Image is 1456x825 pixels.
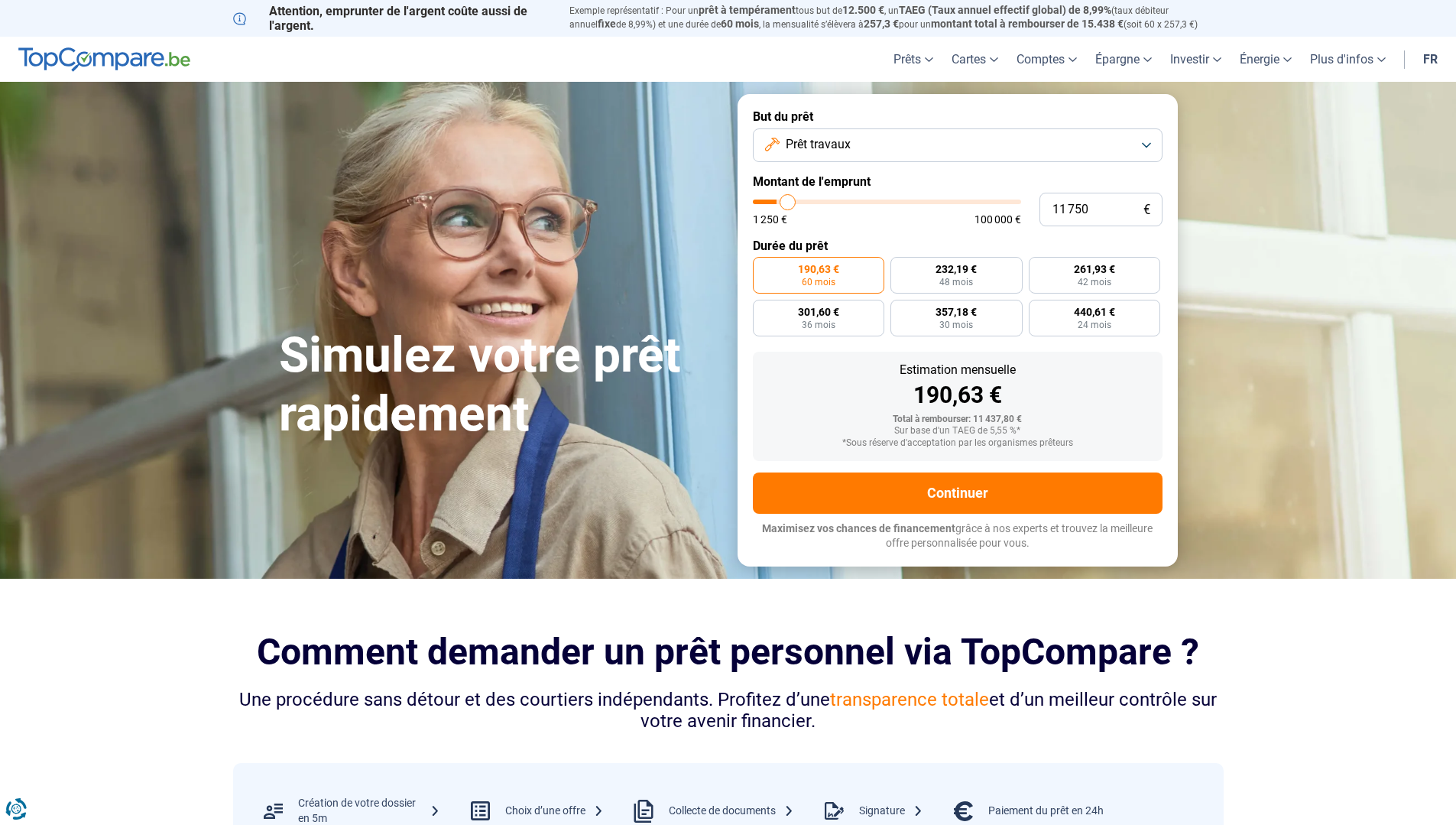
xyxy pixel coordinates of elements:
span: TAEG (Taux annuel effectif global) de 8,99% [899,4,1111,16]
p: grâce à nos experts et trouvez la meilleure offre personnalisée pour vous. [753,521,1163,551]
a: Épargne [1086,37,1161,82]
a: Cartes [942,37,1007,82]
span: 301,60 € [798,307,839,317]
span: montant total à rembourser de 15.438 € [931,18,1124,30]
span: € [1143,203,1150,216]
div: Une procédure sans détour et des courtiers indépendants. Profitez d’une et d’un meilleur contrôle... [233,689,1224,733]
div: Total à rembourser: 11 437,80 € [765,414,1150,425]
span: 30 mois [939,320,973,330]
p: Attention, emprunter de l'argent coûte aussi de l'argent. [233,4,551,33]
span: fixe [598,18,616,30]
span: 42 mois [1078,278,1111,287]
span: 100 000 € [974,214,1021,225]
span: 440,61 € [1074,307,1115,317]
img: TopCompare [18,47,190,72]
div: Signature [859,804,923,819]
span: 36 mois [802,320,835,330]
span: 261,93 € [1074,264,1115,274]
span: Prêt travaux [786,136,851,153]
p: Exemple représentatif : Pour un tous but de , un (taux débiteur annuel de 8,99%) et une durée de ... [569,4,1224,31]
span: 60 mois [802,278,835,287]
div: Estimation mensuelle [765,364,1150,376]
div: 190,63 € [765,384,1150,407]
a: fr [1414,37,1447,82]
span: 257,3 € [864,18,899,30]
span: 190,63 € [798,264,839,274]
div: *Sous réserve d'acceptation par les organismes prêteurs [765,438,1150,449]
label: Montant de l'emprunt [753,174,1163,189]
a: Comptes [1007,37,1086,82]
span: 357,18 € [936,307,977,317]
a: Plus d'infos [1301,37,1395,82]
button: Prêt travaux [753,128,1163,162]
div: Sur base d'un TAEG de 5,55 %* [765,426,1150,437]
span: transparence totale [830,689,989,710]
button: Continuer [753,473,1163,514]
span: 60 mois [721,18,759,30]
div: Choix d’une offre [505,804,604,819]
span: 24 mois [1078,320,1111,330]
span: Maximisez vos chances de financement [762,522,955,534]
a: Prêts [884,37,942,82]
span: 48 mois [939,278,973,287]
h1: Simulez votre prêt rapidement [279,326,719,444]
span: 12.500 € [842,4,884,16]
h2: Comment demander un prêt personnel via TopCompare ? [233,631,1224,673]
a: Énergie [1231,37,1301,82]
span: prêt à tempérament [699,4,796,16]
div: Collecte de documents [669,804,794,819]
a: Investir [1161,37,1231,82]
span: 1 250 € [753,214,787,225]
span: 232,19 € [936,264,977,274]
label: Durée du prêt [753,239,1163,253]
label: But du prêt [753,109,1163,124]
div: Paiement du prêt en 24h [988,804,1104,819]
